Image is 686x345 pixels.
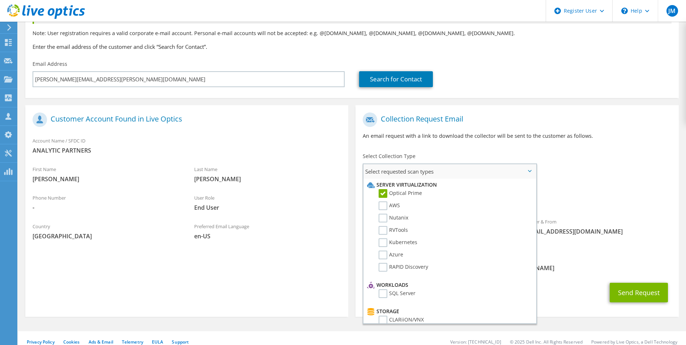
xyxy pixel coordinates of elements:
label: Select Collection Type [363,153,416,160]
a: Privacy Policy [27,339,55,345]
span: ANALYTIC PARTNERS [33,146,341,154]
button: Send Request [610,283,668,302]
span: End User [194,204,341,212]
div: Preferred Email Language [187,219,349,244]
span: [PERSON_NAME] [194,175,341,183]
li: Version: [TECHNICAL_ID] [450,339,501,345]
span: Select requested scan types [363,164,536,179]
li: Storage [365,307,532,316]
a: Ads & Email [89,339,113,345]
label: Email Address [33,60,67,68]
label: AWS [379,201,400,210]
span: en-US [194,232,341,240]
div: CC & Reply To [355,251,678,276]
h3: Enter the email address of the customer and click “Search for Contact”. [33,43,672,51]
div: Last Name [187,162,349,187]
p: Note: User registration requires a valid corporate e-mail account. Personal e-mail accounts will ... [33,29,672,37]
p: An email request with a link to download the collector will be sent to the customer as follows. [363,132,671,140]
a: Cookies [63,339,80,345]
div: Country [25,219,187,244]
span: [PERSON_NAME] [33,175,180,183]
a: EULA [152,339,163,345]
li: Server Virtualization [365,180,532,189]
label: CLARiiON/VNX [379,316,424,324]
li: Workloads [365,281,532,289]
label: SQL Server [379,289,416,298]
h1: Collection Request Email [363,112,668,127]
div: Account Name / SFDC ID [25,133,348,158]
div: Phone Number [25,190,187,215]
span: JM [666,5,678,17]
div: User Role [187,190,349,215]
div: To [355,214,517,247]
a: Telemetry [122,339,143,345]
label: RAPID Discovery [379,263,428,272]
div: First Name [25,162,187,187]
h1: Customer Account Found in Live Optics [33,112,337,127]
div: Requested Collections [355,182,678,210]
span: [EMAIL_ADDRESS][DOMAIN_NAME] [524,227,672,235]
a: Search for Contact [359,71,433,87]
span: [GEOGRAPHIC_DATA] [33,232,180,240]
div: Sender & From [517,214,679,239]
svg: \n [621,8,628,14]
label: Optical Prime [379,189,422,198]
label: RVTools [379,226,408,235]
a: Support [172,339,189,345]
label: Kubernetes [379,238,417,247]
li: Powered by Live Optics, a Dell Technology [591,339,677,345]
label: Azure [379,251,403,259]
li: © 2025 Dell Inc. All Rights Reserved [510,339,583,345]
span: - [33,204,180,212]
label: Nutanix [379,214,408,222]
